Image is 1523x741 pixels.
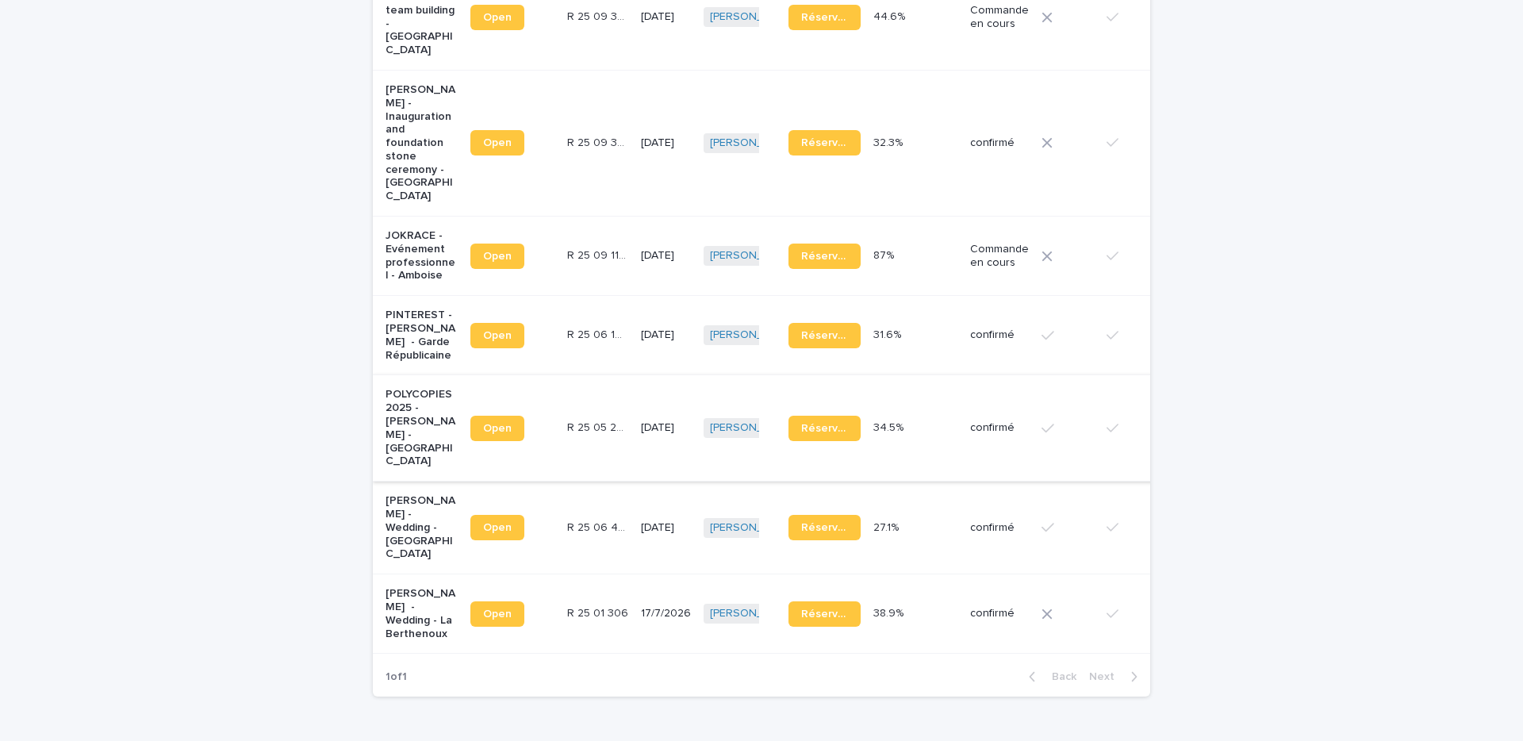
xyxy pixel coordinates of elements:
[801,609,848,620] span: Réservation
[373,375,1281,482] tr: POLYCOPIES 2025 - [PERSON_NAME] - [GEOGRAPHIC_DATA]OpenR 25 05 2271R 25 05 2271 [DATE][PERSON_NAM...
[373,574,1281,654] tr: [PERSON_NAME] - Wedding - La BerthenouxOpenR 25 01 306R 25 01 306 17/7/2026[PERSON_NAME] Réservat...
[873,604,907,620] p: 38.9%
[1083,670,1150,684] button: Next
[788,323,861,348] a: Réservation
[801,12,848,23] span: Réservation
[801,330,848,341] span: Réservation
[470,130,524,155] a: Open
[801,522,848,533] span: Réservation
[567,133,631,150] p: R 25 09 397
[470,5,524,30] a: Open
[483,251,512,262] span: Open
[386,309,458,362] p: PINTEREST - [PERSON_NAME] - Garde Républicaine
[788,416,861,441] a: Réservation
[641,328,691,342] p: [DATE]
[567,325,631,342] p: R 25 06 1027
[373,296,1281,375] tr: PINTEREST - [PERSON_NAME] - Garde RépublicaineOpenR 25 06 1027R 25 06 1027 [DATE][PERSON_NAME] Ré...
[641,136,691,150] p: [DATE]
[470,244,524,269] a: Open
[373,658,420,697] p: 1 of 1
[641,10,691,24] p: [DATE]
[873,518,902,535] p: 27.1%
[470,323,524,348] a: Open
[483,522,512,533] span: Open
[641,607,691,620] p: 17/7/2026
[641,421,691,435] p: [DATE]
[386,494,458,561] p: [PERSON_NAME] - Wedding - [GEOGRAPHIC_DATA]
[386,587,458,640] p: [PERSON_NAME] - Wedding - La Berthenoux
[483,609,512,620] span: Open
[567,604,631,620] p: R 25 01 306
[970,136,1029,150] p: confirmé
[567,518,631,535] p: R 25 06 4311
[710,10,796,24] a: [PERSON_NAME]
[873,418,907,435] p: 34.5%
[801,251,848,262] span: Réservation
[1089,671,1124,682] span: Next
[873,133,906,150] p: 32.3%
[567,7,631,24] p: R 25 09 395
[470,601,524,627] a: Open
[970,521,1029,535] p: confirmé
[873,7,908,24] p: 44.6%
[373,217,1281,296] tr: JOKRACE - Evénement professionnel - AmboiseOpenR 25 09 1169R 25 09 1169 [DATE][PERSON_NAME] Réser...
[970,243,1029,270] p: Commande en cours
[710,421,796,435] a: [PERSON_NAME]
[873,246,897,263] p: 87%
[641,521,691,535] p: [DATE]
[373,482,1281,574] tr: [PERSON_NAME] - Wedding - [GEOGRAPHIC_DATA]OpenR 25 06 4311R 25 06 4311 [DATE][PERSON_NAME] Réser...
[483,423,512,434] span: Open
[710,136,796,150] a: [PERSON_NAME]
[970,607,1029,620] p: confirmé
[801,137,848,148] span: Réservation
[470,515,524,540] a: Open
[970,4,1029,31] p: Commande en cours
[788,244,861,269] a: Réservation
[710,249,796,263] a: [PERSON_NAME]
[710,328,796,342] a: [PERSON_NAME]
[788,601,861,627] a: Réservation
[970,421,1029,435] p: confirmé
[386,388,458,468] p: POLYCOPIES 2025 - [PERSON_NAME] - [GEOGRAPHIC_DATA]
[373,70,1281,216] tr: [PERSON_NAME] - Inauguration and foundation stone ceremony - [GEOGRAPHIC_DATA]OpenR 25 09 397R 25...
[873,325,904,342] p: 31.6%
[1016,670,1083,684] button: Back
[710,607,796,620] a: [PERSON_NAME]
[1042,671,1076,682] span: Back
[801,423,848,434] span: Réservation
[641,249,691,263] p: [DATE]
[386,83,458,203] p: [PERSON_NAME] - Inauguration and foundation stone ceremony - [GEOGRAPHIC_DATA]
[470,416,524,441] a: Open
[788,515,861,540] a: Réservation
[483,12,512,23] span: Open
[567,246,631,263] p: R 25 09 1169
[710,521,796,535] a: [PERSON_NAME]
[483,330,512,341] span: Open
[970,328,1029,342] p: confirmé
[483,137,512,148] span: Open
[567,418,631,435] p: R 25 05 2271
[788,5,861,30] a: Réservation
[386,229,458,282] p: JOKRACE - Evénement professionnel - Amboise
[788,130,861,155] a: Réservation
